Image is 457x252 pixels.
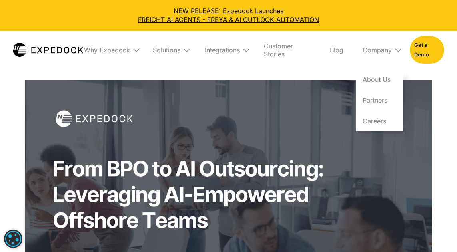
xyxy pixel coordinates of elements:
[153,46,180,54] div: Solutions
[6,6,451,24] div: NEW RELEASE: Expedock Launches
[417,214,457,252] iframe: Chat Widget
[323,31,350,69] a: Blog
[205,46,240,54] div: Integrations
[146,31,192,69] div: Solutions
[410,36,444,64] a: Get a Demo
[356,69,403,90] a: About Us
[363,46,392,54] div: Company
[84,46,130,54] div: Why Expedock
[356,69,403,131] nav: Company
[198,31,251,69] div: Integrations
[257,31,317,69] a: Customer Stories
[356,31,403,69] div: Company
[6,15,451,24] a: FREIGHT AI AGENTS - FREYA & AI OUTLOOK AUTOMATION
[356,111,403,131] a: Careers
[78,31,140,69] div: Why Expedock
[356,90,403,111] a: Partners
